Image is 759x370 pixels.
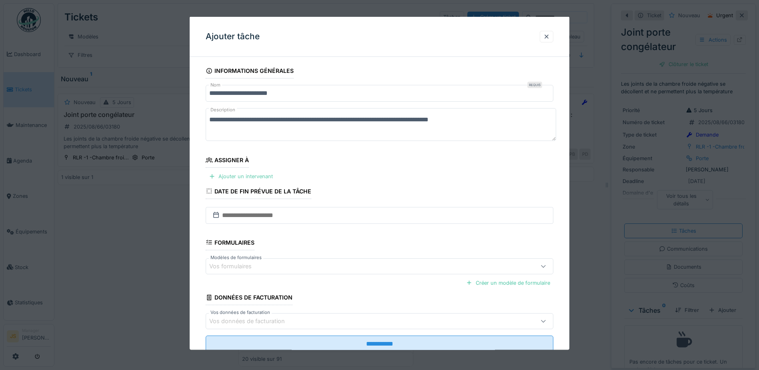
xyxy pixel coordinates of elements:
div: Formulaires [206,236,254,250]
label: Nom [209,82,222,88]
div: Vos formulaires [209,262,263,271]
div: Données de facturation [206,292,292,305]
h3: Ajouter tâche [206,32,260,42]
label: Description [209,105,237,115]
label: Vos données de facturation [209,309,272,316]
label: Modèles de formulaires [209,254,263,261]
div: Assigner à [206,154,249,168]
div: Date de fin prévue de la tâche [206,185,311,199]
div: Ajouter un intervenant [206,171,276,182]
div: Informations générales [206,65,294,78]
div: Créer un modèle de formulaire [463,277,553,288]
div: Requis [527,82,542,88]
div: Vos données de facturation [209,317,296,326]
